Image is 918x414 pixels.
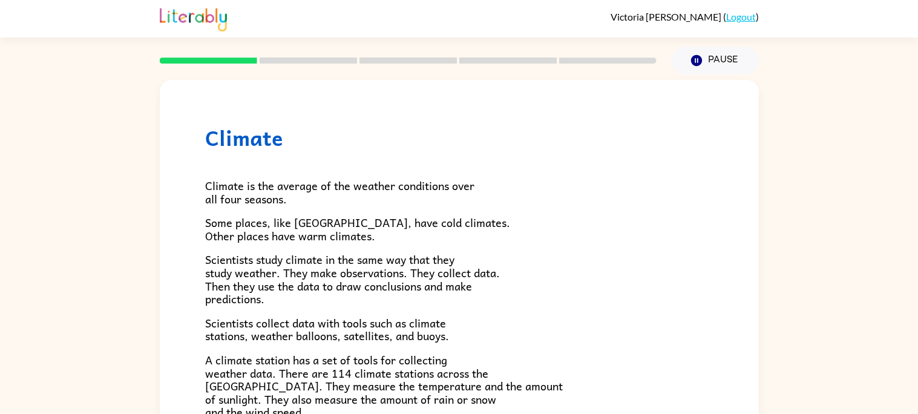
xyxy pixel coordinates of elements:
span: Climate is the average of the weather conditions over all four seasons. [205,177,474,208]
h1: Climate [205,125,713,150]
a: Logout [726,11,756,22]
div: ( ) [611,11,759,22]
span: Some places, like [GEOGRAPHIC_DATA], have cold climates. Other places have warm climates. [205,214,510,245]
span: Scientists collect data with tools such as climate stations, weather balloons, satellites, and bu... [205,314,449,345]
button: Pause [671,47,759,74]
span: Scientists study climate in the same way that they study weather. They make observations. They co... [205,251,500,307]
img: Literably [160,5,227,31]
span: Victoria [PERSON_NAME] [611,11,723,22]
